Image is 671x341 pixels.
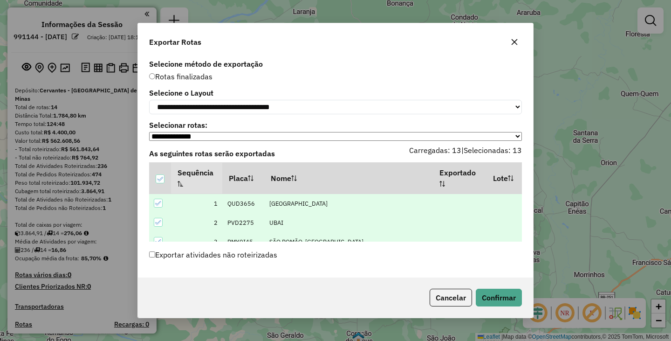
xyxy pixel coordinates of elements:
[149,87,522,98] label: Selecione o Layout
[222,194,264,213] td: QUD3656
[264,213,433,232] td: UBAI
[149,119,522,131] label: Selecionar rotas:
[149,251,155,257] input: Exportar atividades não roteirizadas
[264,232,433,251] td: SÃO ROMÃO, [GEOGRAPHIC_DATA]
[149,72,212,81] span: Rotas finalizadas
[149,246,277,264] label: Exportar atividades não roteirizadas
[149,36,201,48] span: Exportar Rotas
[335,145,527,162] div: |
[171,194,222,213] td: 1
[433,163,487,194] th: Exportado
[264,194,433,213] td: [GEOGRAPHIC_DATA]
[476,289,522,306] button: Confirmar
[149,58,522,70] label: Selecione método de exportação
[409,146,461,155] span: Carregadas: 13
[149,149,275,158] strong: As seguintes rotas serão exportadas
[222,213,264,232] td: PVD2275
[171,232,222,251] td: 3
[222,232,264,251] td: RMY0I45
[171,213,222,232] td: 2
[222,163,264,194] th: Placa
[264,163,433,194] th: Nome
[487,163,522,194] th: Lote
[464,146,522,155] span: Selecionadas: 13
[171,163,222,194] th: Sequência
[430,289,472,306] button: Cancelar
